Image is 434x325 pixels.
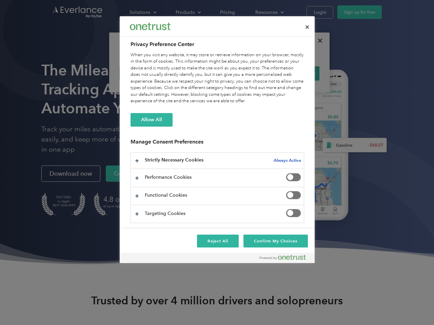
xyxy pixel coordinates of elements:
[120,16,315,263] div: Privacy Preference Center
[260,255,306,260] img: Powered by OneTrust Opens in a new Tab
[131,138,304,149] h3: Manage Consent Preferences
[130,23,171,30] img: Everlance
[131,113,173,127] button: Allow All
[300,20,315,35] button: Close
[131,40,304,48] h2: Privacy Preference Center
[260,255,311,263] a: Powered by OneTrust Opens in a new Tab
[120,16,315,263] div: Preference center
[131,52,304,105] div: When you visit any website, it may store or retrieve information on your browser, mostly in the f...
[243,235,308,247] button: Confirm My Choices
[130,20,171,33] div: Everlance
[197,235,239,247] button: Reject All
